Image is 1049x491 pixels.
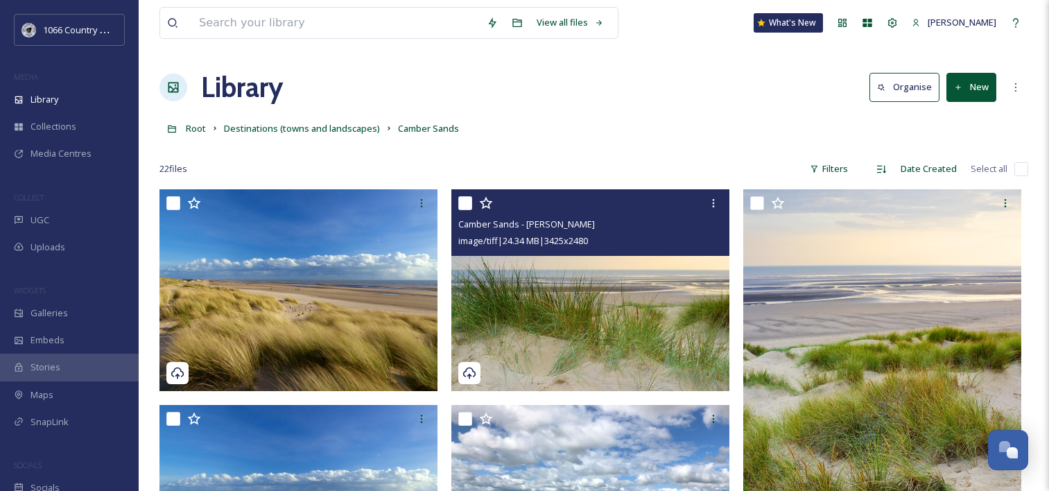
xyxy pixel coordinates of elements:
a: Camber Sands [398,120,459,137]
span: MEDIA [14,71,38,82]
span: Galleries [31,307,68,320]
span: Root [186,122,206,135]
button: Open Chat [988,430,1028,470]
button: New [946,73,996,101]
span: Select all [971,162,1007,175]
span: 22 file s [159,162,187,175]
img: Camber Sands - Clive Sawyer [451,189,729,390]
div: Date Created [894,155,964,182]
span: image/tiff | 24.34 MB | 3425 x 2480 [458,234,588,247]
span: SOCIALS [14,460,42,470]
span: Uploads [31,241,65,254]
span: Collections [31,120,76,133]
a: Library [201,67,283,108]
span: 1066 Country Marketing [43,23,141,36]
span: Embeds [31,334,64,347]
span: Maps [31,388,53,402]
img: Camber Sands - Clive Sawyer - 1 [159,189,437,390]
a: Destinations (towns and landscapes) [224,120,380,137]
a: Organise [869,73,946,101]
span: Camber Sands - [PERSON_NAME] [458,218,595,230]
a: [PERSON_NAME] [905,9,1003,36]
span: Stories [31,361,60,374]
span: Media Centres [31,147,92,160]
input: Search your library [192,8,480,38]
span: COLLECT [14,192,44,203]
span: [PERSON_NAME] [928,16,996,28]
a: View all files [530,9,611,36]
span: Camber Sands [398,122,459,135]
span: WIDGETS [14,285,46,295]
div: Filters [803,155,855,182]
img: logo_footerstamp.png [22,23,36,37]
span: UGC [31,214,49,227]
a: What's New [754,13,823,33]
a: Root [186,120,206,137]
span: Destinations (towns and landscapes) [224,122,380,135]
span: SnapLink [31,415,69,429]
button: Organise [869,73,939,101]
span: Library [31,93,58,106]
